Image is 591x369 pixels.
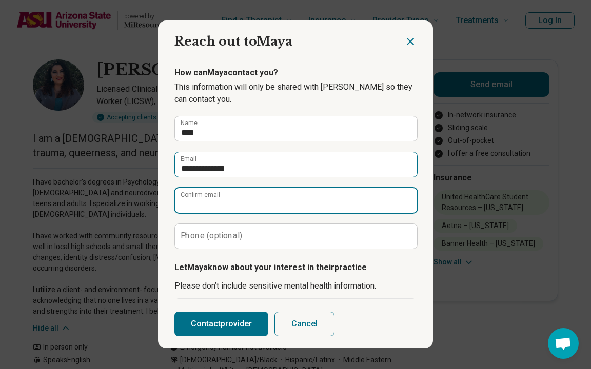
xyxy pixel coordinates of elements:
[181,120,198,126] label: Name
[274,312,334,336] button: Cancel
[174,67,417,79] p: How can Maya contact you?
[174,280,417,292] p: Please don’t include sensitive mental health information.
[181,156,196,162] label: Email
[174,81,417,106] p: This information will only be shared with [PERSON_NAME] so they can contact you.
[404,35,417,48] button: Close dialog
[174,312,268,336] button: Contactprovider
[174,34,292,49] span: Reach out to Maya
[181,232,243,240] label: Phone (optional)
[174,261,417,274] p: Let Maya know about your interest in their practice
[181,192,220,198] label: Confirm email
